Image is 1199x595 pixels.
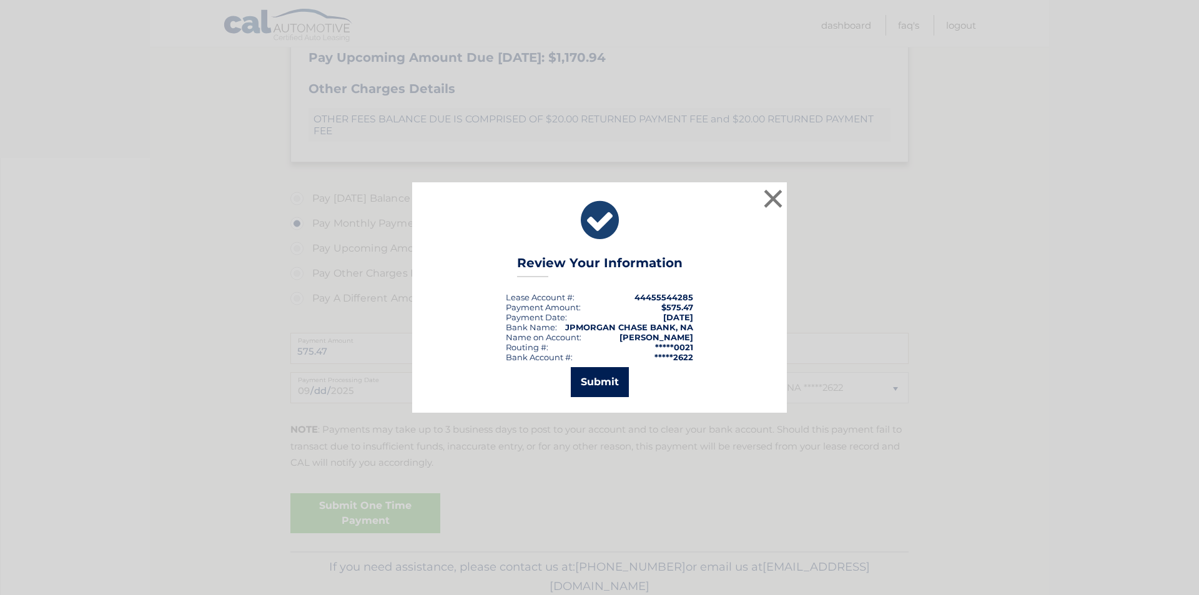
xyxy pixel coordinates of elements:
[506,352,573,362] div: Bank Account #:
[661,302,693,312] span: $575.47
[506,322,557,332] div: Bank Name:
[506,312,567,322] div: :
[506,302,581,312] div: Payment Amount:
[506,342,548,352] div: Routing #:
[761,186,786,211] button: ×
[565,322,693,332] strong: JPMORGAN CHASE BANK, NA
[619,332,693,342] strong: [PERSON_NAME]
[506,292,575,302] div: Lease Account #:
[571,367,629,397] button: Submit
[506,312,565,322] span: Payment Date
[663,312,693,322] span: [DATE]
[634,292,693,302] strong: 44455544285
[517,255,683,277] h3: Review Your Information
[506,332,581,342] div: Name on Account:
